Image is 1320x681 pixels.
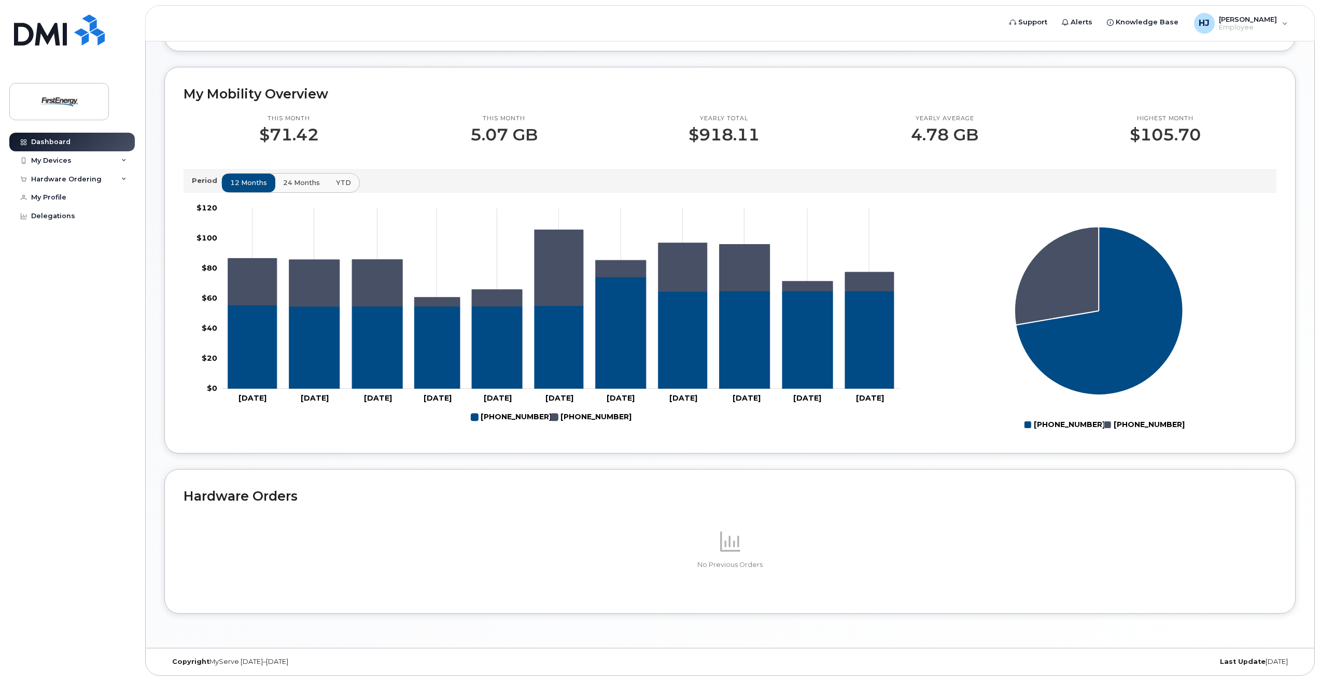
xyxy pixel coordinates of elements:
a: Knowledge Base [1100,12,1186,33]
p: Yearly average [911,115,978,123]
tspan: $120 [196,203,217,212]
tspan: [DATE] [669,393,697,403]
p: This month [470,115,538,123]
span: YTD [336,178,351,188]
tspan: $40 [202,323,217,333]
p: 5.07 GB [470,125,538,144]
span: Support [1018,17,1047,27]
span: Employee [1219,23,1277,32]
tspan: [DATE] [856,393,884,403]
tspan: $100 [196,233,217,243]
tspan: [DATE] [545,393,573,403]
p: $71.42 [259,125,319,144]
div: MyServe [DATE]–[DATE] [164,658,541,666]
p: No Previous Orders [184,560,1276,570]
g: Chart [1015,227,1185,434]
tspan: [DATE] [793,393,821,403]
tspan: $60 [202,293,217,303]
p: This month [259,115,319,123]
g: 304-841-5685 [551,408,632,426]
tspan: $0 [207,384,217,393]
p: $918.11 [689,125,760,144]
p: Yearly total [689,115,760,123]
g: 304-203-1990 [471,408,552,426]
g: Legend [471,408,632,426]
tspan: [DATE] [607,393,635,403]
span: HJ [1199,17,1210,30]
h2: Hardware Orders [184,488,1276,504]
tspan: $20 [202,353,217,363]
iframe: Messenger Launcher [1275,636,1312,673]
span: Knowledge Base [1116,17,1178,27]
h2: My Mobility Overview [184,86,1276,102]
div: [DATE] [919,658,1296,666]
span: 24 months [283,178,320,188]
a: Alerts [1055,12,1100,33]
p: 4.78 GB [911,125,978,144]
g: Series [1015,227,1183,395]
tspan: $80 [202,263,217,273]
tspan: [DATE] [364,393,392,403]
strong: Last Update [1220,658,1266,665]
tspan: [DATE] [733,393,761,403]
g: 304-203-1990 [228,277,894,389]
div: Hughes, Justin J [1187,13,1295,34]
g: 304-841-5685 [228,230,894,307]
span: [PERSON_NAME] [1219,15,1277,23]
tspan: [DATE] [301,393,329,403]
strong: Copyright [172,658,209,665]
span: Alerts [1071,17,1092,27]
g: Legend [1024,416,1185,434]
p: Period [192,176,221,186]
tspan: [DATE] [484,393,512,403]
g: Chart [196,203,900,426]
a: Support [1002,12,1055,33]
tspan: [DATE] [424,393,452,403]
p: Highest month [1130,115,1201,123]
p: $105.70 [1130,125,1201,144]
tspan: [DATE] [238,393,266,403]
